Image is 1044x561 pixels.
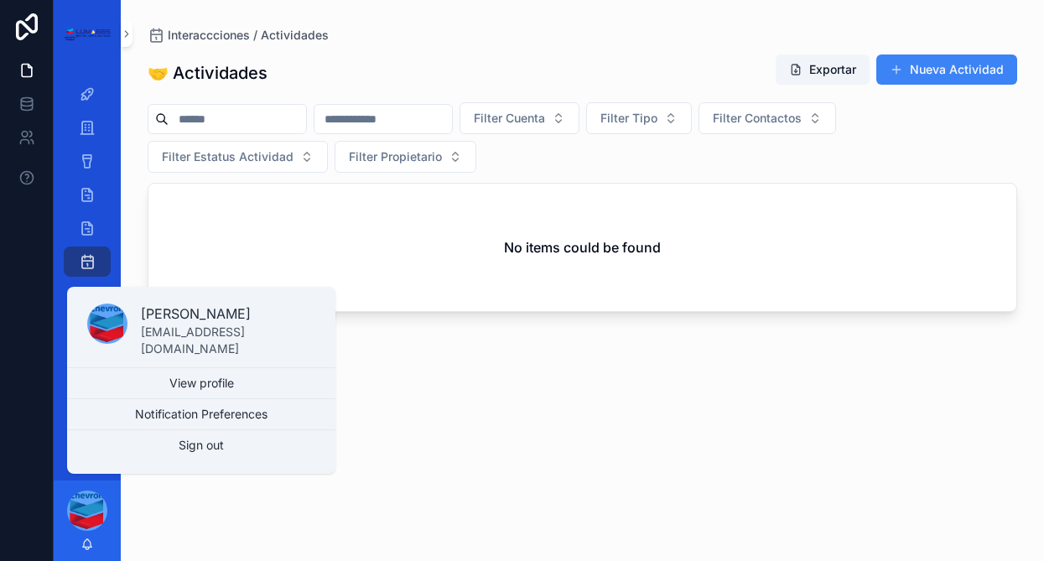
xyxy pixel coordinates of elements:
button: Exportar [776,55,870,85]
button: Sign out [67,430,335,460]
button: Select Button [586,102,692,134]
p: [PERSON_NAME] [141,304,315,324]
button: Notification Preferences [67,399,335,429]
img: App logo [64,26,111,41]
p: [EMAIL_ADDRESS][DOMAIN_NAME] [141,324,315,357]
button: Select Button [148,141,328,173]
button: Select Button [335,141,476,173]
span: Filter Propietario [349,148,442,165]
a: View profile [67,368,335,398]
span: Filter Estatus Actividad [162,148,293,165]
button: Select Button [460,102,579,134]
span: Filter Contactos [713,110,802,127]
span: Filter Tipo [600,110,657,127]
div: scrollable content [54,67,121,332]
span: Filter Cuenta [474,110,545,127]
span: Interaccciones / Actividades [168,27,329,44]
h2: No items could be found [504,237,661,257]
h1: 🤝 Actividades [148,61,267,85]
a: Interaccciones / Actividades [148,27,329,44]
button: Select Button [699,102,836,134]
button: Nueva Actividad [876,55,1017,85]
